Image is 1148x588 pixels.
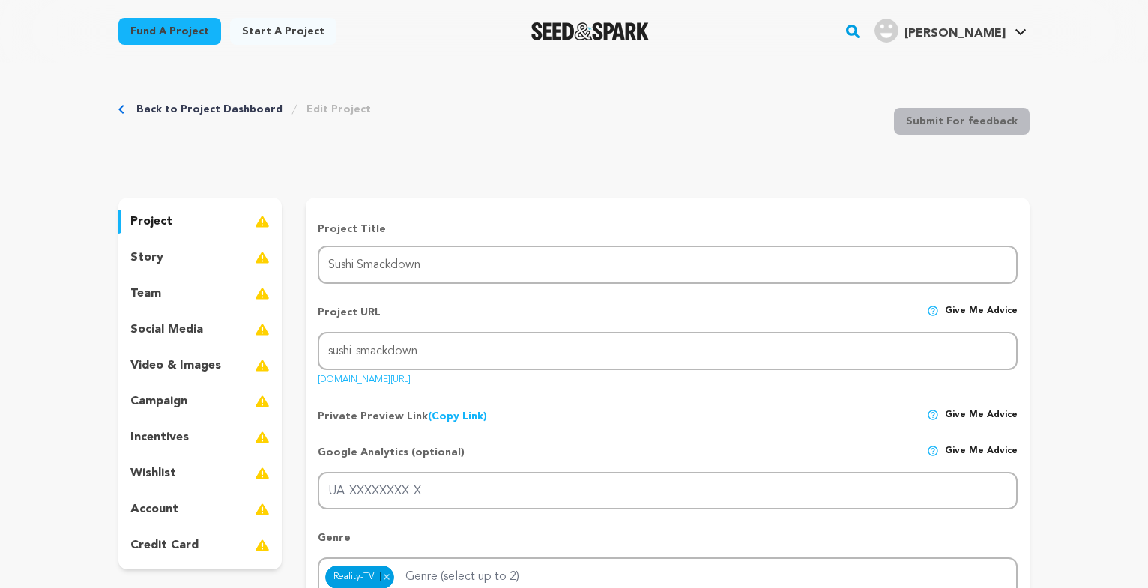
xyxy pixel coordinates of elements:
[130,357,221,375] p: video & images
[927,445,939,457] img: help-circle.svg
[318,445,465,472] p: Google Analytics (optional)
[255,392,270,410] img: warning-full.svg
[380,572,393,581] button: Remove item: 19
[945,305,1018,332] span: Give me advice
[306,102,371,117] a: Edit Project
[945,409,1018,424] span: Give me advice
[118,461,282,485] button: wishlist
[531,22,649,40] img: Seed&Spark Logo Dark Mode
[118,102,371,117] div: Breadcrumb
[531,22,649,40] a: Seed&Spark Homepage
[871,16,1030,47] span: Mazziani G.'s Profile
[255,357,270,375] img: warning-full.svg
[874,19,1006,43] div: Mazziani G.'s Profile
[136,102,283,117] a: Back to Project Dashboard
[255,249,270,267] img: warning-full.svg
[118,282,282,306] button: team
[904,28,1006,40] span: [PERSON_NAME]
[130,249,163,267] p: story
[428,411,487,422] a: (Copy Link)
[927,305,939,317] img: help-circle.svg
[318,246,1018,284] input: Project Name
[874,19,898,43] img: user.png
[255,536,270,554] img: warning-full.svg
[318,472,1018,510] input: UA-XXXXXXXX-X
[318,530,1018,557] p: Genre
[118,425,282,449] button: incentives
[130,464,176,482] p: wishlist
[118,354,282,378] button: video & images
[130,500,178,518] p: account
[130,213,172,231] p: project
[318,305,381,332] p: Project URL
[255,321,270,339] img: warning-full.svg
[255,428,270,446] img: warning-full.svg
[118,390,282,413] button: campaign
[894,108,1030,135] button: Submit For feedback
[318,369,411,384] a: [DOMAIN_NAME][URL]
[130,428,189,446] p: incentives
[318,222,1018,237] p: Project Title
[255,285,270,303] img: warning-full.svg
[130,536,199,554] p: credit card
[118,318,282,342] button: social media
[871,16,1030,43] a: Mazziani G.'s Profile
[255,464,270,482] img: warning-full.svg
[255,213,270,231] img: warning-full.svg
[118,210,282,234] button: project
[255,500,270,518] img: warning-full.svg
[396,562,552,586] input: Genre (select up to 2)
[945,445,1018,472] span: Give me advice
[318,409,487,424] p: Private Preview Link
[130,321,203,339] p: social media
[118,497,282,521] button: account
[118,18,221,45] a: Fund a project
[130,392,187,410] p: campaign
[230,18,336,45] a: Start a project
[318,332,1018,370] input: Project URL
[118,533,282,557] button: credit card
[118,246,282,270] button: story
[927,409,939,421] img: help-circle.svg
[130,285,161,303] p: team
